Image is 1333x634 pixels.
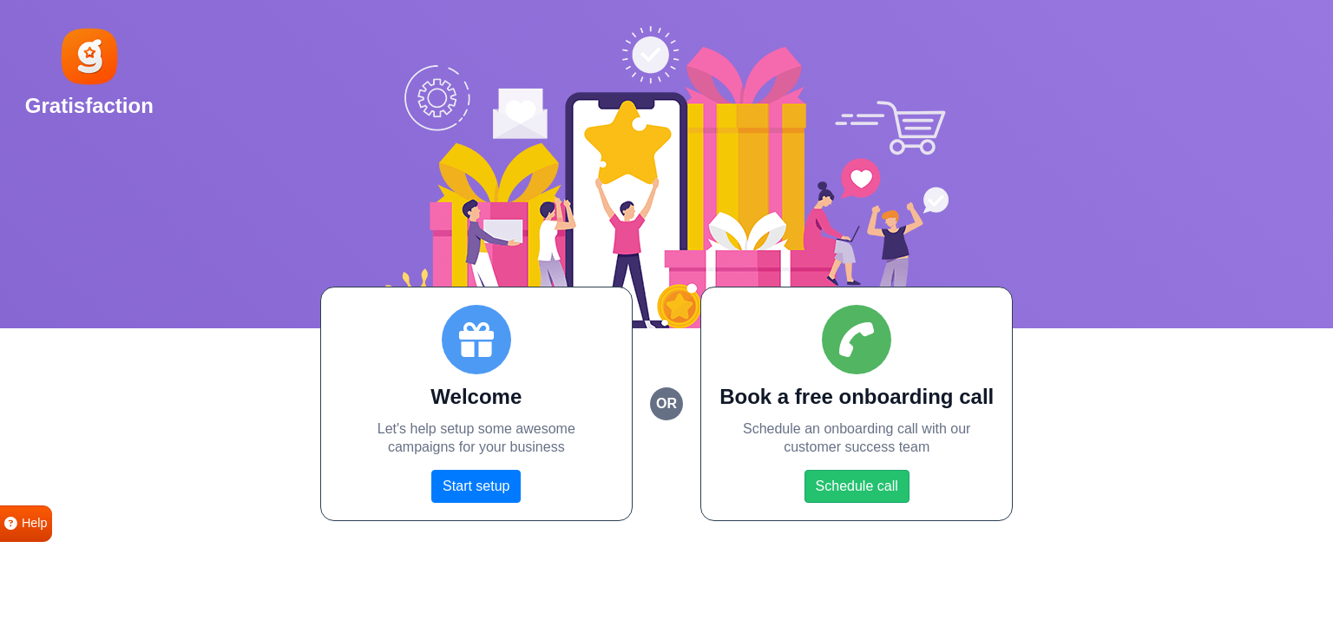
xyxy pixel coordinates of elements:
h2: Welcome [338,385,614,410]
small: or [650,387,683,420]
p: Schedule an onboarding call with our customer success team [719,420,995,457]
span: Help [22,514,48,533]
img: Social Boost [384,26,949,328]
p: Let's help setup some awesome campaigns for your business [338,420,614,457]
h2: Book a free onboarding call [719,385,995,410]
a: Schedule call [804,470,909,503]
h2: Gratisfaction [25,94,154,119]
img: Gratisfaction [58,25,121,88]
a: Start setup [431,470,521,503]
